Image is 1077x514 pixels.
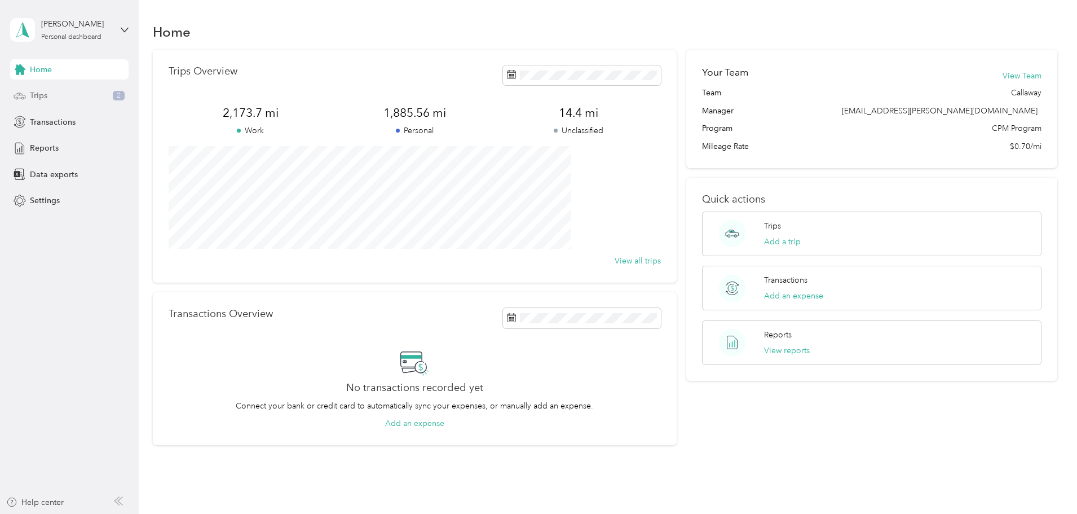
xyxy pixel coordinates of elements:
[153,26,191,38] h1: Home
[1010,140,1041,152] span: $0.70/mi
[30,169,78,181] span: Data exports
[6,497,64,508] button: Help center
[30,142,59,154] span: Reports
[842,106,1038,116] span: [EMAIL_ADDRESS][PERSON_NAME][DOMAIN_NAME]
[764,290,823,302] button: Add an expense
[346,382,483,394] h2: No transactions recorded yet
[764,345,810,357] button: View reports
[333,125,497,137] p: Personal
[702,122,732,134] span: Program
[41,34,101,41] div: Personal dashboard
[30,90,47,102] span: Trips
[385,418,444,429] button: Add an expense
[615,255,661,267] button: View all trips
[764,274,807,286] p: Transactions
[764,236,801,248] button: Add a trip
[497,105,661,121] span: 14.4 mi
[1014,451,1077,514] iframe: Everlance-gr Chat Button Frame
[992,122,1041,134] span: CPM Program
[702,105,734,117] span: Manager
[30,116,76,128] span: Transactions
[30,64,52,76] span: Home
[497,125,661,137] p: Unclassified
[702,194,1041,205] p: Quick actions
[702,87,721,99] span: Team
[30,195,60,207] span: Settings
[333,105,497,121] span: 1,885.56 mi
[764,329,792,341] p: Reports
[236,400,593,412] p: Connect your bank or credit card to automatically sync your expenses, or manually add an expense.
[169,65,237,77] p: Trips Overview
[169,308,273,320] p: Transactions Overview
[702,65,748,80] h2: Your Team
[1011,87,1041,99] span: Callaway
[169,125,333,137] p: Work
[764,220,781,232] p: Trips
[169,105,333,121] span: 2,173.7 mi
[41,18,112,30] div: [PERSON_NAME]
[113,91,125,101] span: 2
[1003,70,1041,82] button: View Team
[702,140,749,152] span: Mileage Rate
